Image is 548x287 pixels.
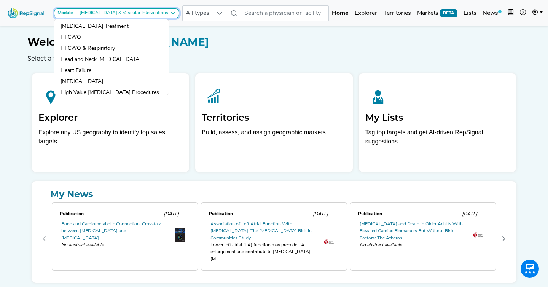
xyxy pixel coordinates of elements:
[57,11,73,15] strong: Module
[38,187,510,201] a: My News
[241,5,329,21] input: Search a physician or facility
[54,32,169,43] a: HFCWO
[175,228,185,242] img: th
[54,21,169,32] a: [MEDICAL_DATA] Treatment
[54,87,169,98] a: High Value [MEDICAL_DATA] Procedures
[54,76,169,87] a: [MEDICAL_DATA]
[210,222,312,241] a: Association of Left Atrial Function With [MEDICAL_DATA]: The [MEDICAL_DATA] Risk in Communities S...
[27,36,521,49] h1: [PERSON_NAME]
[38,128,183,146] div: Explore any US geography to identify top sales targets
[61,242,166,249] span: No abstract available
[365,128,510,150] p: Tag top targets and get AI-driven RepSignal suggestions
[349,201,498,277] div: 2
[313,212,328,217] span: [DATE]
[473,232,483,237] img: OIP.sKUSDzF5eD1YKMfdriE9RwHaEA
[380,6,414,21] a: Territories
[60,212,84,216] span: Publication
[164,212,179,217] span: [DATE]
[365,112,510,123] h2: My Lists
[61,222,161,241] a: Bone and Cardiometabolic Connection: Crosstalk between [MEDICAL_DATA] and [MEDICAL_DATA].
[50,201,199,277] div: 0
[460,6,479,21] a: Lists
[76,10,168,16] div: [MEDICAL_DATA] & Vascular Interventions
[440,9,457,17] span: BETA
[54,54,169,65] a: Head and Neck [MEDICAL_DATA]
[329,6,352,21] a: Home
[54,8,179,18] button: Module[MEDICAL_DATA] & Vascular Interventions
[54,65,169,76] a: Heart Failure
[505,6,517,21] button: Intel Book
[360,242,464,249] span: No abstract available
[27,55,521,62] h6: Select a feature to explore RepSignal
[324,239,334,244] img: OIP.sKUSDzF5eD1YKMfdriE9RwHaEA
[195,73,352,172] a: TerritoriesBuild, assess, and assign geographic markets
[462,212,477,217] span: [DATE]
[202,112,346,123] h2: Territories
[38,112,183,123] h2: Explorer
[360,222,463,241] a: [MEDICAL_DATA] and Death in Older Adults With Elevated Cardiac Biomarkers But Without Risk Factor...
[414,6,460,21] a: MarketsBETA
[352,6,380,21] a: Explorer
[210,242,315,263] div: Lower left atrial (LA) function may precede LA enlargement and contribute to [MEDICAL_DATA] (M...
[202,128,346,150] p: Build, assess, and assign geographic markets
[498,233,510,245] button: Next Page
[209,212,233,216] span: Publication
[27,35,114,48] span: Welcome Back,
[54,43,169,54] a: HFCWO & Respiratory
[32,73,189,172] a: ExplorerExplore any US geography to identify top sales targets
[358,212,382,216] span: Publication
[359,73,516,172] a: My ListsTag top targets and get AI-driven RepSignal suggestions
[479,6,505,21] a: News
[199,201,349,277] div: 1
[183,6,212,21] span: All types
